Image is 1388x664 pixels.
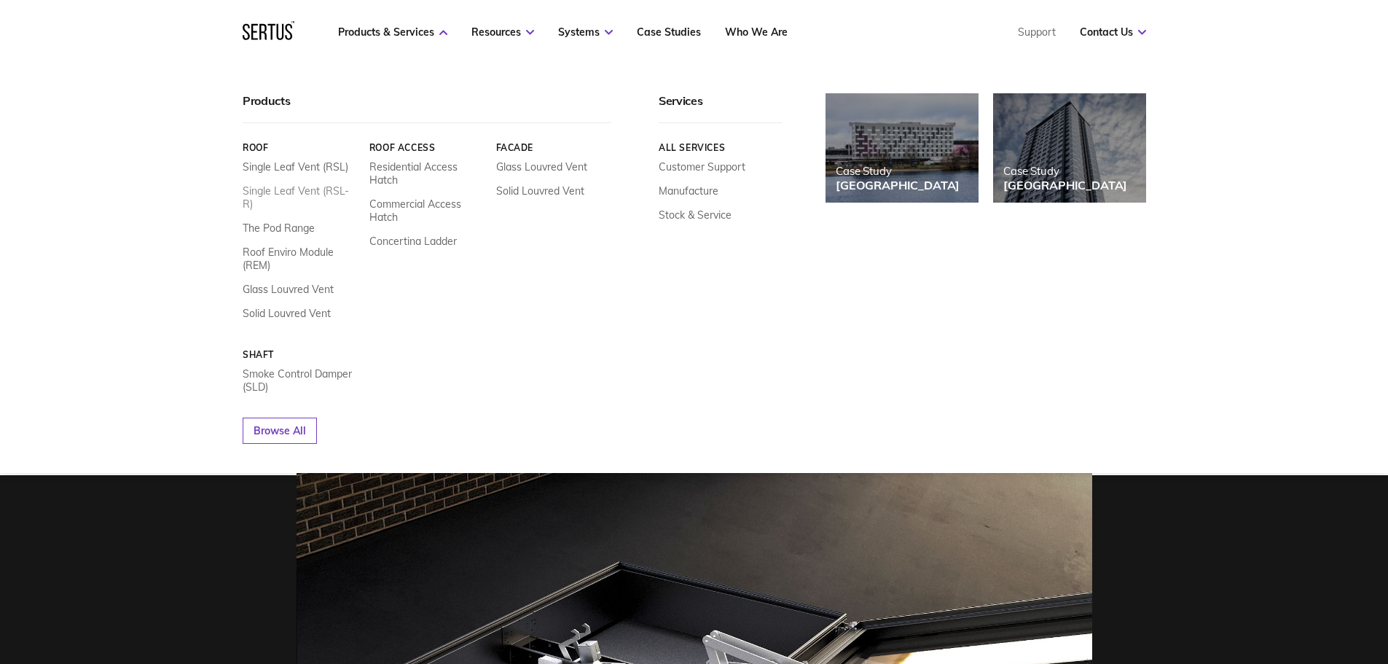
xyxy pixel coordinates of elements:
a: Glass Louvred Vent [243,283,334,296]
a: Commercial Access Hatch [369,198,485,224]
div: [GEOGRAPHIC_DATA] [836,178,960,192]
div: Products [243,93,611,123]
a: Shaft [243,349,358,360]
a: Support [1018,26,1056,39]
a: Single Leaf Vent (RSL) [243,160,348,173]
a: Solid Louvred Vent [243,307,331,320]
a: All services [659,142,782,153]
a: Who We Are [725,26,788,39]
a: Customer Support [659,160,745,173]
a: Contact Us [1080,26,1146,39]
a: Glass Louvred Vent [495,160,587,173]
a: Single Leaf Vent (RSL-R) [243,184,358,211]
a: Browse All [243,418,317,444]
a: Systems [558,26,613,39]
div: [GEOGRAPHIC_DATA] [1003,178,1127,192]
div: Case Study [1003,164,1127,178]
a: Manufacture [659,184,718,198]
a: The Pod Range [243,222,315,235]
a: Roof Access [369,142,485,153]
a: Stock & Service [659,208,732,222]
a: Facade [495,142,611,153]
div: Case Study [836,164,960,178]
a: Smoke Control Damper (SLD) [243,367,358,394]
a: Roof [243,142,358,153]
a: Resources [471,26,534,39]
a: Solid Louvred Vent [495,184,584,198]
a: Products & Services [338,26,447,39]
a: Roof Enviro Module (REM) [243,246,358,272]
iframe: Chat Widget [1315,594,1388,664]
a: Residential Access Hatch [369,160,485,187]
a: Case Studies [637,26,701,39]
div: Services [659,93,782,123]
a: Case Study[GEOGRAPHIC_DATA] [993,93,1146,203]
a: Case Study[GEOGRAPHIC_DATA] [826,93,979,203]
a: Concertina Ladder [369,235,456,248]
